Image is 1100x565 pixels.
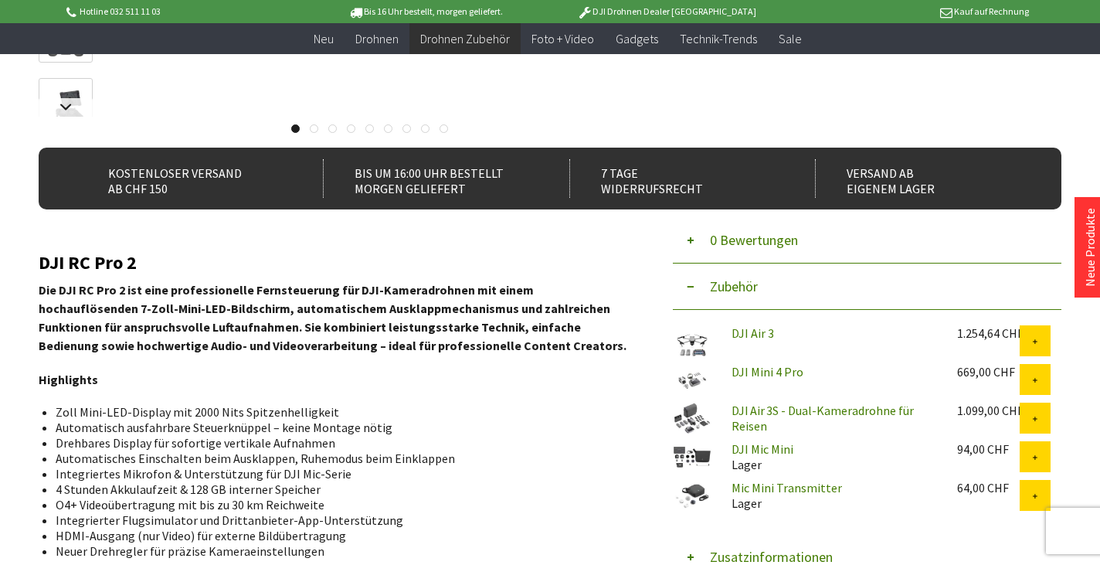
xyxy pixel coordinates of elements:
strong: Highlights [39,372,98,387]
span: Neu [314,31,334,46]
a: DJI Air 3S - Dual-Kameradrohne für Reisen [732,403,914,434]
button: 0 Bewertungen [673,217,1061,264]
img: Mic Mini Transmitter [673,480,711,512]
div: Bis um 16:00 Uhr bestellt Morgen geliefert [323,159,539,198]
img: DJI Mini 4 Pro [673,364,711,395]
li: Neuer Drehregler für präzise Kameraeinstellungen [56,543,620,559]
a: Mic Mini Transmitter [732,480,842,495]
a: Sale [768,23,813,55]
div: Lager [719,441,945,472]
div: 1.254,64 CHF [957,325,1020,341]
span: Gadgets [616,31,658,46]
li: O4+ Videoübertragung mit bis zu 30 km Reichweite [56,497,620,512]
a: Gadgets [605,23,669,55]
a: Drohnen [345,23,409,55]
li: 4 Stunden Akkulaufzeit & 128 GB interner Speicher [56,482,620,497]
button: Zubehör [673,264,1061,310]
span: Technik-Trends [680,31,757,46]
li: Automatisches Einschalten beim Ausklappen, Ruhemodus beim Einklappen [56,451,620,466]
li: Automatisch ausfahrbare Steuerknüppel – keine Montage nötig [56,420,620,435]
span: Foto + Video [531,31,594,46]
a: DJI Air 3 [732,325,774,341]
a: Neue Produkte [1082,208,1098,287]
strong: Die DJI RC Pro 2 ist eine professionelle Fernsteuerung für DJI-Kameradrohnen mit einem hochauflös... [39,282,626,353]
li: Drehbares Display für sofortige vertikale Aufnahmen [56,435,620,451]
p: Hotline 032 511 11 03 [63,2,304,21]
div: 1.099,00 CHF [957,403,1020,418]
img: DJI Mic Mini [673,441,711,474]
a: Neu [303,23,345,55]
img: DJI Air 3S - Dual-Kameradrohne für Reisen [673,403,711,435]
li: Zoll Mini-LED-Display mit 2000 Nits Spitzenhelligkeit [56,404,620,420]
a: DJI Mic Mini [732,441,793,457]
a: Drohnen Zubehör [409,23,521,55]
div: Versand ab eigenem Lager [815,159,1031,198]
a: Foto + Video [521,23,605,55]
span: Drohnen Zubehör [420,31,510,46]
div: Lager [719,480,945,511]
span: Drohnen [355,31,399,46]
a: Technik-Trends [669,23,768,55]
div: Kostenloser Versand ab CHF 150 [77,159,294,198]
li: Integrierter Flugsimulator und Drittanbieter-App-Unterstützung [56,512,620,528]
p: Kauf auf Rechnung [787,2,1028,21]
div: 669,00 CHF [957,364,1020,380]
img: DJI Air 3 [673,325,711,364]
div: 64,00 CHF [957,480,1020,495]
li: Integriertes Mikrofon & Unterstützung für DJI Mic-Serie [56,466,620,482]
h2: DJI RC Pro 2 [39,253,632,273]
a: DJI Mini 4 Pro [732,364,803,380]
div: 94,00 CHF [957,441,1020,457]
li: HDMI-Ausgang (nur Video) für externe Bildübertragung [56,528,620,543]
p: Bis 16 Uhr bestellt, morgen geliefert. [304,2,545,21]
span: Sale [779,31,802,46]
p: DJI Drohnen Dealer [GEOGRAPHIC_DATA] [546,2,787,21]
div: 7 Tage Widerrufsrecht [569,159,786,198]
